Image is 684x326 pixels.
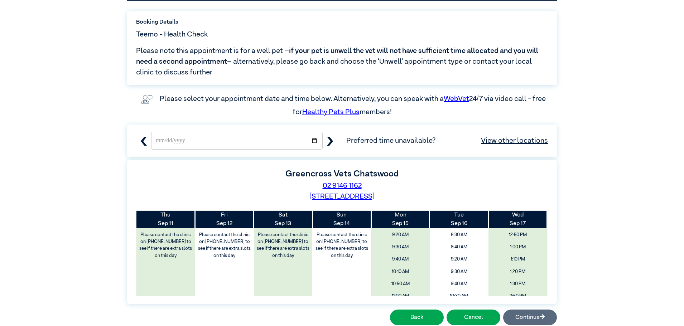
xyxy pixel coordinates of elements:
[302,108,360,116] a: Healthy Pets Plus
[444,95,469,102] a: WebVet
[285,170,399,178] label: Greencross Vets Chatswood
[432,267,486,277] span: 9:30 AM
[491,267,545,277] span: 1:20 PM
[136,47,538,65] span: if your pet is unwell the vet will not have sufficient time allocated and you will need a second ...
[136,211,195,228] th: Sep 11
[432,242,486,252] span: 8:40 AM
[374,254,427,264] span: 9:40 AM
[374,279,427,289] span: 10:50 AM
[374,267,427,277] span: 10:10 AM
[160,95,547,115] label: Please select your appointment date and time below. Alternatively, you can speak with a 24/7 via ...
[447,310,500,325] button: Cancel
[374,291,427,301] span: 11:00 AM
[432,291,486,301] span: 10:30 AM
[195,211,254,228] th: Sep 12
[136,45,548,78] span: Please note this appointment is for a well pet – – alternatively, please go back and choose the ‘...
[196,230,253,261] label: Please contact the clinic on [PHONE_NUMBER] to see if there are extra slots on this day
[312,211,371,228] th: Sep 14
[371,211,430,228] th: Sep 15
[313,230,370,261] label: Please contact the clinic on [PHONE_NUMBER] to see if there are extra slots on this day
[323,182,362,189] a: 02 9146 1162
[432,254,486,264] span: 9:20 AM
[374,242,427,252] span: 9:30 AM
[390,310,444,325] button: Back
[136,29,208,40] span: Teemo - Health Check
[309,193,375,200] a: [STREET_ADDRESS]
[137,230,194,261] label: Please contact the clinic on [PHONE_NUMBER] to see if there are extra slots on this day
[491,242,545,252] span: 1:00 PM
[491,291,545,301] span: 2:50 PM
[488,211,547,228] th: Sep 17
[491,254,545,264] span: 1:10 PM
[255,230,312,261] label: Please contact the clinic on [PHONE_NUMBER] to see if there are extra slots on this day
[430,211,488,228] th: Sep 16
[136,18,548,26] label: Booking Details
[481,135,548,146] a: View other locations
[432,279,486,289] span: 9:40 AM
[491,230,545,240] span: 12:50 PM
[491,279,545,289] span: 1:30 PM
[374,230,427,240] span: 9:20 AM
[138,92,155,107] img: vet
[432,230,486,240] span: 8:30 AM
[254,211,313,228] th: Sep 13
[346,135,548,146] span: Preferred time unavailable?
